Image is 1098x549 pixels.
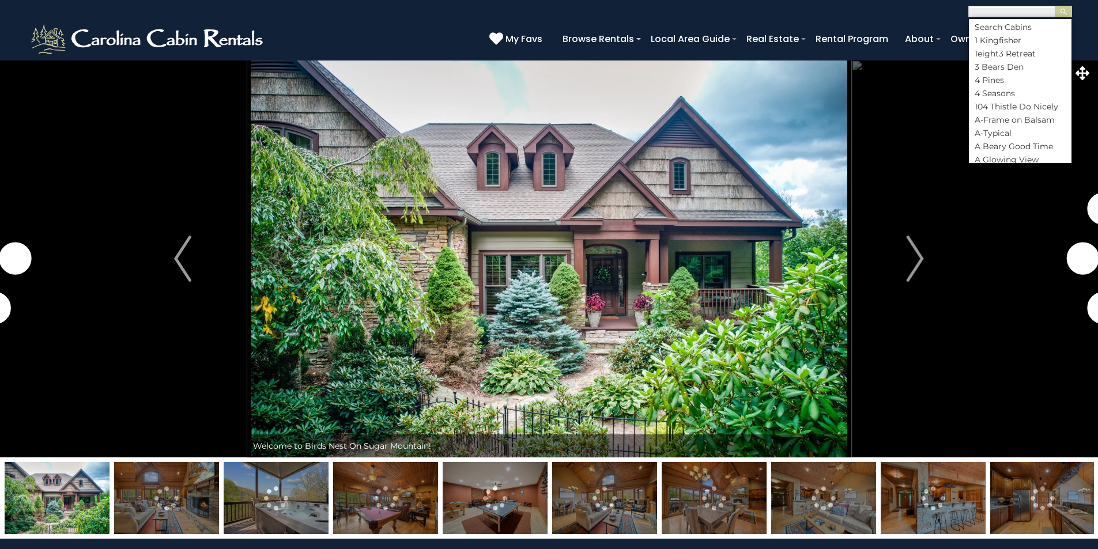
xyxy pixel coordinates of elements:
li: A Beary Good Time [969,141,1071,152]
span: My Favs [505,32,542,46]
a: Local Area Guide [645,29,735,49]
img: 168440276 [881,462,986,534]
img: White-1-2.png [29,22,268,56]
img: 168440338 [5,462,110,534]
li: 1 Kingfisher [969,35,1071,46]
li: A-Frame on Balsam [969,115,1071,125]
img: 168603400 [552,462,657,534]
button: Next [851,60,979,457]
div: Welcome to Birds Nest On Sugar Mountain! [247,434,851,457]
img: 168603393 [224,462,329,534]
img: 168603403 [662,462,767,534]
li: 104 Thistle Do Nicely [969,101,1071,112]
a: About [899,29,939,49]
li: 4 Pines [969,75,1071,85]
img: 168603401 [114,462,219,534]
li: 3 Bears Den [969,62,1071,72]
li: A Glowing View [969,154,1071,165]
li: 1eight3 Retreat [969,48,1071,59]
li: 4 Seasons [969,88,1071,99]
li: A-Typical [969,128,1071,138]
img: 168603406 [990,462,1095,534]
img: 168603370 [333,462,438,534]
img: arrow [174,236,191,282]
button: Previous [119,60,247,457]
img: 168603377 [443,462,548,534]
a: Owner Login [945,29,1013,49]
a: Browse Rentals [557,29,640,49]
li: Search Cabins [969,22,1071,32]
a: Rental Program [810,29,894,49]
a: My Favs [489,32,545,47]
img: 168603399 [771,462,876,534]
img: arrow [907,236,924,282]
a: Real Estate [741,29,805,49]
